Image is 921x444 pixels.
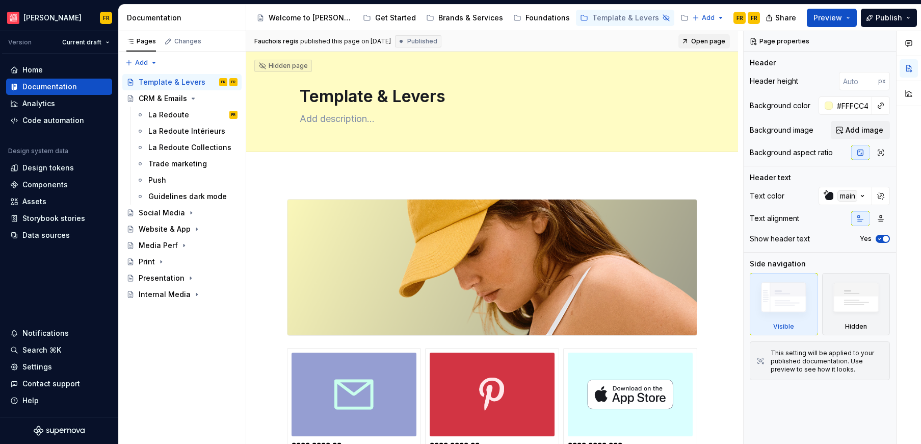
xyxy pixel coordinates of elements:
[2,7,116,29] button: [PERSON_NAME]FR
[819,187,872,205] button: main
[773,323,794,331] div: Visible
[252,8,687,28] div: Page tree
[750,58,776,68] div: Header
[148,110,189,120] div: La Redoute
[22,180,68,190] div: Components
[592,13,659,23] div: Template & Levers
[676,10,742,26] a: Components
[127,13,242,23] div: Documentation
[139,93,187,104] div: CRM & Emails
[6,342,112,358] button: Search ⌘K
[22,379,80,389] div: Contact support
[876,13,902,23] span: Publish
[576,10,674,26] a: Template & Levers
[34,426,85,436] svg: Supernova Logo
[122,56,161,70] button: Add
[139,208,185,218] div: Social Media
[139,77,205,87] div: Template & Levers
[122,270,242,286] a: Presentation
[221,77,225,87] div: FR
[807,9,857,27] button: Preview
[861,9,917,27] button: Publish
[6,325,112,341] button: Notifications
[132,107,242,123] a: La RedouteFR
[23,13,82,23] div: [PERSON_NAME]
[751,14,757,22] div: FR
[750,213,799,224] div: Text alignment
[750,147,833,158] div: Background aspect ratio
[839,72,878,90] input: Auto
[813,13,842,23] span: Preview
[359,10,420,26] a: Get Started
[6,95,112,112] a: Analytics
[760,9,803,27] button: Share
[22,65,43,75] div: Home
[258,62,308,70] div: Hidden page
[292,353,416,436] img: 9c0e78e9-e6bc-4534-a524-29ea21bfa380.png
[298,84,683,109] textarea: Template & Levers
[139,224,191,234] div: Website & App
[689,11,727,25] button: Add
[846,125,883,135] span: Add image
[525,13,570,23] div: Foundations
[407,37,437,45] span: Published
[6,193,112,210] a: Assets
[22,163,74,173] div: Design tokens
[22,396,39,406] div: Help
[148,175,166,185] div: Push
[430,353,555,436] img: ae160e2d-0cbc-447a-88f3-b4eeba5f4336.png
[678,34,730,48] a: Open page
[62,38,101,46] span: Current draft
[750,259,806,269] div: Side navigation
[22,82,77,92] div: Documentation
[6,376,112,392] button: Contact support
[269,13,353,23] div: Welcome to [PERSON_NAME]
[22,328,69,338] div: Notifications
[122,74,242,303] div: Page tree
[139,240,178,251] div: Media Perf
[6,79,112,95] a: Documentation
[22,362,52,372] div: Settings
[132,156,242,172] a: Trade marketing
[750,76,798,86] div: Header height
[6,359,112,375] a: Settings
[750,172,791,183] div: Header text
[126,37,156,45] div: Pages
[878,77,886,85] p: px
[135,59,148,67] span: Add
[132,139,242,156] a: La Redoute Collections
[6,177,112,193] a: Components
[22,345,61,355] div: Search ⌘K
[860,235,872,243] label: Yes
[148,126,225,136] div: La Redoute Intérieurs
[139,257,155,267] div: Print
[300,37,391,45] div: published this page on [DATE]
[831,121,890,139] button: Add image
[148,159,207,169] div: Trade marketing
[148,142,231,153] div: La Redoute Collections
[122,90,242,107] a: CRM & Emails
[375,13,416,23] div: Get Started
[122,254,242,270] a: Print
[422,10,507,26] a: Brands & Services
[231,77,235,87] div: FR
[174,37,201,45] div: Changes
[845,323,867,331] div: Hidden
[139,273,185,283] div: Presentation
[702,14,715,22] span: Add
[58,35,114,50] button: Current draft
[139,289,191,300] div: Internal Media
[750,125,813,135] div: Background image
[750,273,818,335] div: Visible
[254,37,299,45] span: Fauchois regis
[148,191,227,202] div: Guidelines dark mode
[252,10,357,26] a: Welcome to [PERSON_NAME]
[822,273,890,335] div: Hidden
[122,286,242,303] a: Internal Media
[6,227,112,243] a: Data sources
[7,12,19,24] img: f15b4b9a-d43c-4bd8-bdfb-9b20b89b7814.png
[6,112,112,129] a: Code automation
[122,237,242,254] a: Media Perf
[509,10,574,26] a: Foundations
[103,14,110,22] div: FR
